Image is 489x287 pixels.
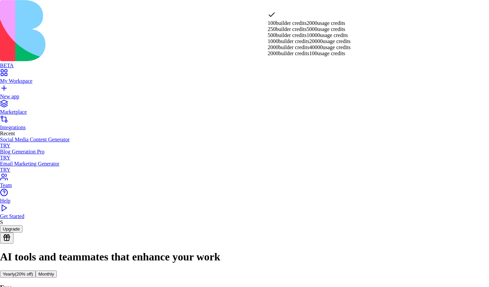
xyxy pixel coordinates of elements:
span: 100 usage credits [309,50,345,56]
span: 10000 usage credits [306,32,348,38]
span: 20000 usage credits [309,38,350,44]
span: 2000 usage credits [306,20,345,26]
span: 2000 builder credits [268,44,309,50]
span: 40000 usage credits [309,44,350,50]
span: 250 builder credits [268,26,307,32]
span: 2000 builder credits [268,50,309,56]
span: 5000 usage credits [306,26,345,32]
span: 500 builder credits [268,32,307,38]
span: 1000 builder credits [268,38,309,44]
span: 100 builder credits [268,20,307,26]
